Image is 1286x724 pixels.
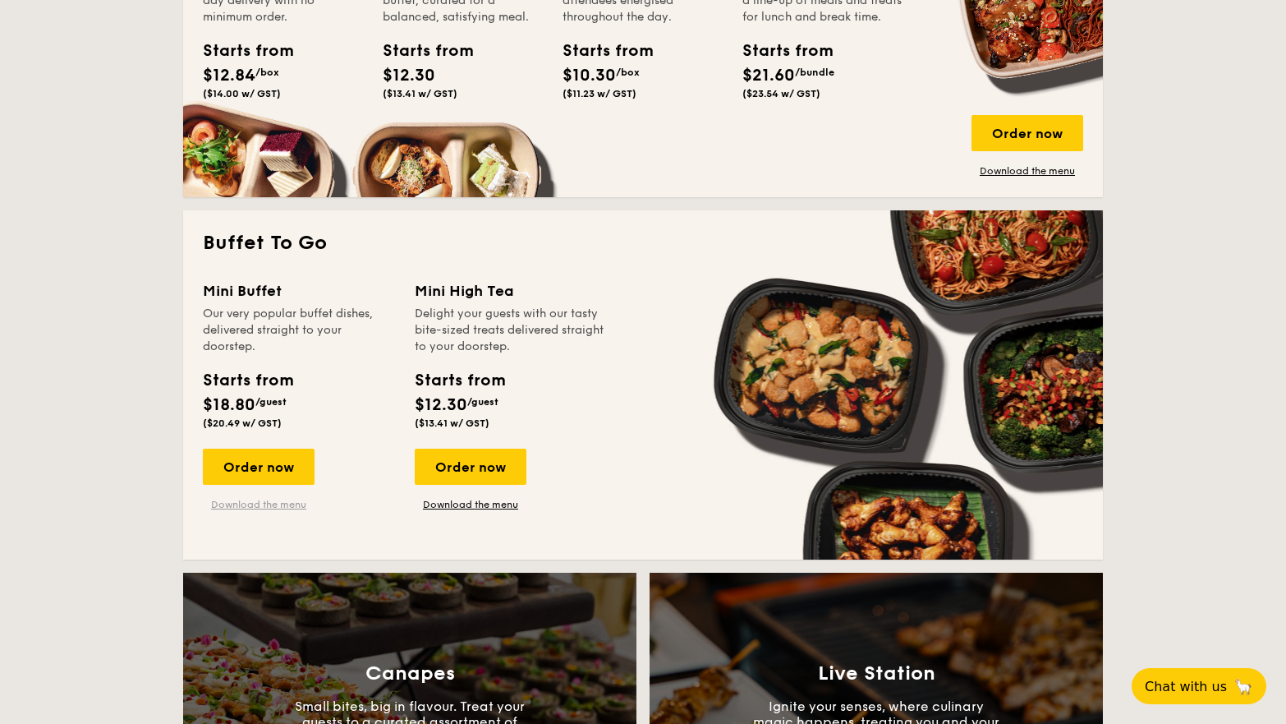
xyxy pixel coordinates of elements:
span: /guest [467,396,498,408]
span: $10.30 [563,66,616,85]
span: ($14.00 w/ GST) [203,88,281,99]
span: $12.30 [415,395,467,415]
span: /box [616,67,640,78]
div: Starts from [742,39,816,63]
div: Order now [415,449,526,485]
span: Chat with us [1145,679,1227,694]
span: ($11.23 w/ GST) [563,88,636,99]
div: Mini Buffet [203,279,395,302]
div: Order now [203,449,315,485]
span: $21.60 [742,66,795,85]
div: Order now [971,115,1083,151]
div: Starts from [383,39,457,63]
div: Starts from [203,368,292,393]
span: 🦙 [1233,677,1253,696]
span: ($20.49 w/ GST) [203,417,282,429]
span: /box [255,67,279,78]
h2: Buffet To Go [203,230,1083,256]
div: Starts from [563,39,636,63]
button: Chat with us🦙 [1132,668,1266,704]
span: ($23.54 w/ GST) [742,88,820,99]
div: Delight your guests with our tasty bite-sized treats delivered straight to your doorstep. [415,306,607,355]
div: Starts from [415,368,504,393]
a: Download the menu [203,498,315,511]
span: /guest [255,396,287,408]
div: Starts from [203,39,277,63]
a: Download the menu [971,164,1083,178]
span: /bundle [795,67,834,78]
span: ($13.41 w/ GST) [415,417,489,429]
div: Mini High Tea [415,279,607,302]
a: Download the menu [415,498,526,511]
span: ($13.41 w/ GST) [383,88,457,99]
div: Our very popular buffet dishes, delivered straight to your doorstep. [203,306,395,355]
h3: Canapes [365,662,455,685]
span: $12.84 [203,66,255,85]
span: $12.30 [383,66,435,85]
span: $18.80 [203,395,255,415]
h3: Live Station [818,662,935,685]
